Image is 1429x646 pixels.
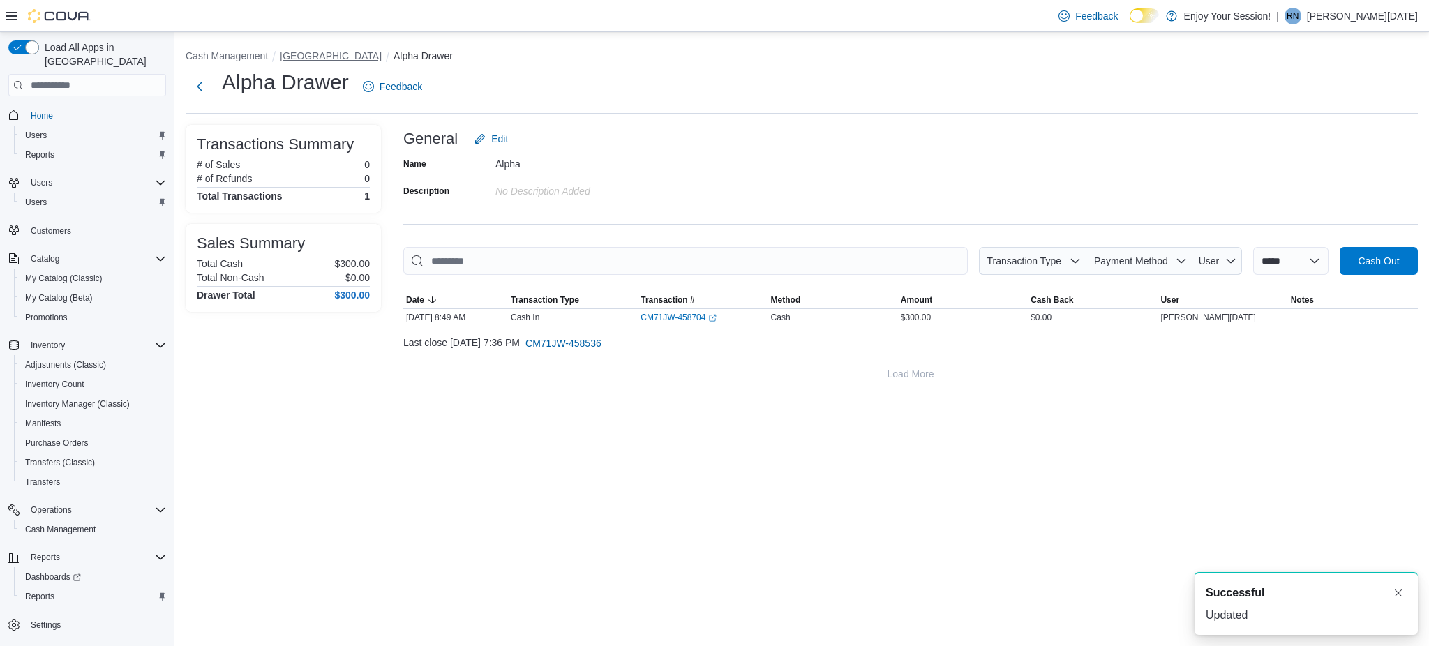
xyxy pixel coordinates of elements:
p: | [1276,8,1279,24]
span: Home [31,110,53,121]
span: Settings [31,619,61,631]
span: Reports [20,588,166,605]
h3: General [403,130,458,147]
p: Cash In [511,312,539,323]
span: [PERSON_NAME][DATE] [1160,312,1255,323]
span: Reports [25,591,54,602]
span: $300.00 [901,312,931,323]
span: Inventory Count [25,379,84,390]
h6: # of Sales [197,159,240,170]
label: Name [403,158,426,170]
p: $300.00 [334,258,370,269]
a: Adjustments (Classic) [20,356,112,373]
input: This is a search bar. As you type, the results lower in the page will automatically filter. [403,247,968,275]
button: Purchase Orders [14,433,172,453]
span: Edit [491,132,508,146]
p: 0 [364,173,370,184]
h1: Alpha Drawer [222,68,349,96]
button: Notes [1288,292,1418,308]
span: Reports [25,549,166,566]
span: Transfers (Classic) [25,457,95,468]
h4: 1 [364,190,370,202]
span: Amount [901,294,932,306]
span: Users [20,194,166,211]
span: Purchase Orders [20,435,166,451]
span: Reports [31,552,60,563]
span: Cash Management [20,521,166,538]
span: Users [25,197,47,208]
h6: Total Non-Cash [197,272,264,283]
span: My Catalog (Beta) [20,290,166,306]
button: Adjustments (Classic) [14,355,172,375]
button: Cash Back [1028,292,1158,308]
a: Feedback [357,73,428,100]
button: User [1158,292,1287,308]
span: Transaction # [641,294,694,306]
span: Promotions [25,312,68,323]
button: Transfers [14,472,172,492]
h3: Sales Summary [197,235,305,252]
p: 0 [364,159,370,170]
span: Feedback [380,80,422,93]
span: Cash Back [1031,294,1073,306]
span: Reports [25,149,54,160]
a: Transfers [20,474,66,490]
nav: An example of EuiBreadcrumbs [186,49,1418,66]
div: Notification [1206,585,1407,601]
button: Users [3,173,172,193]
svg: External link [708,314,717,322]
span: Transfers (Classic) [20,454,166,471]
button: Operations [25,502,77,518]
span: CM71JW-458536 [525,336,601,350]
span: Manifests [25,418,61,429]
span: My Catalog (Beta) [25,292,93,303]
span: Home [25,106,166,123]
span: Payment Method [1094,255,1168,266]
a: Reports [20,588,60,605]
button: Users [14,126,172,145]
button: CM71JW-458536 [520,329,607,357]
a: Customers [25,223,77,239]
input: Dark Mode [1130,8,1159,23]
button: [GEOGRAPHIC_DATA] [280,50,382,61]
span: Dashboards [20,569,166,585]
button: Next [186,73,214,100]
img: Cova [28,9,91,23]
a: Home [25,107,59,124]
button: Payment Method [1086,247,1192,275]
button: Reports [14,587,172,606]
a: CM71JW-458704External link [641,312,717,323]
span: Operations [25,502,166,518]
span: Manifests [20,415,166,432]
button: Customers [3,220,172,241]
span: My Catalog (Classic) [25,273,103,284]
a: Manifests [20,415,66,432]
h6: Total Cash [197,258,243,269]
button: Transfers (Classic) [14,453,172,472]
h3: Transactions Summary [197,136,354,153]
button: Inventory Count [14,375,172,394]
span: Load More [888,367,934,381]
span: Cash Management [25,524,96,535]
button: Transaction Type [979,247,1086,275]
button: Load More [403,360,1418,388]
a: Dashboards [20,569,87,585]
p: [PERSON_NAME][DATE] [1307,8,1418,24]
button: Reports [25,549,66,566]
button: Reports [3,548,172,567]
span: My Catalog (Classic) [20,270,166,287]
button: My Catalog (Beta) [14,288,172,308]
a: Settings [25,617,66,633]
button: Settings [3,615,172,635]
span: Inventory Manager (Classic) [20,396,166,412]
span: Users [31,177,52,188]
div: Last close [DATE] 7:36 PM [403,329,1418,357]
button: Operations [3,500,172,520]
span: Adjustments (Classic) [20,356,166,373]
span: Settings [25,616,166,633]
button: Amount [898,292,1028,308]
button: My Catalog (Classic) [14,269,172,288]
span: Method [771,294,801,306]
button: Catalog [25,250,65,267]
